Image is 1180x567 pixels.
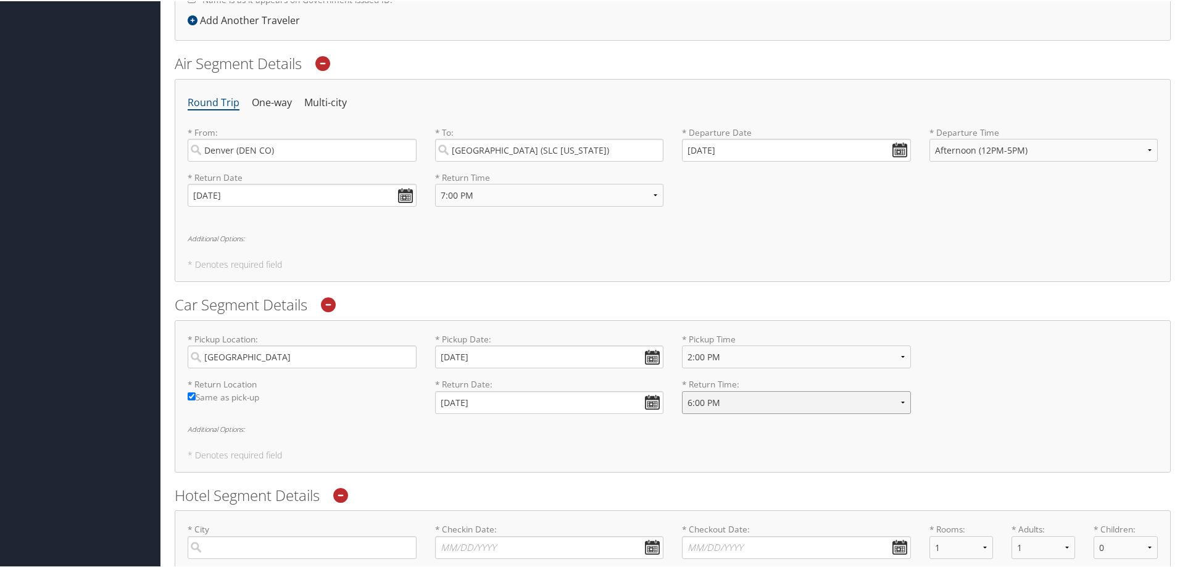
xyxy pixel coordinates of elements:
[175,293,1171,314] h2: Car Segment Details
[175,52,1171,73] h2: Air Segment Details
[188,424,1158,431] h6: Additional Options:
[682,522,911,557] label: * Checkout Date:
[188,183,417,205] input: MM/DD/YYYY
[188,125,417,160] label: * From:
[188,12,306,27] div: Add Another Traveler
[188,390,417,409] label: Same as pick-up
[435,390,664,413] input: * Return Date:
[435,125,664,160] label: * To:
[929,125,1158,170] label: * Departure Time
[175,484,1171,505] h2: Hotel Segment Details
[682,125,911,138] label: * Departure Date
[304,91,347,113] li: Multi-city
[188,332,417,367] label: * Pickup Location:
[252,91,292,113] li: One-way
[435,377,664,412] label: * Return Date:
[435,344,664,367] input: * Pickup Date:
[682,344,911,367] select: * Pickup Time
[682,377,911,422] label: * Return Time:
[188,138,417,160] input: City or Airport Code
[435,138,664,160] input: City or Airport Code
[929,138,1158,160] select: * Departure Time
[435,332,664,367] label: * Pickup Date:
[435,522,664,557] label: * Checkin Date:
[682,138,911,160] input: MM/DD/YYYY
[1094,522,1157,534] label: * Children:
[188,391,196,399] input: Same as pick-up
[682,332,911,377] label: * Pickup Time
[188,91,239,113] li: Round Trip
[188,522,417,557] label: * City
[188,377,417,389] label: * Return Location
[1012,522,1075,534] label: * Adults:
[682,535,911,558] input: * Checkout Date:
[435,170,664,183] label: * Return Time
[188,450,1158,458] h5: * Denotes required field
[435,535,664,558] input: * Checkin Date:
[929,522,993,534] label: * Rooms:
[682,390,911,413] select: * Return Time:
[188,170,417,183] label: * Return Date
[188,259,1158,268] h5: * Denotes required field
[188,234,1158,241] h6: Additional Options:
